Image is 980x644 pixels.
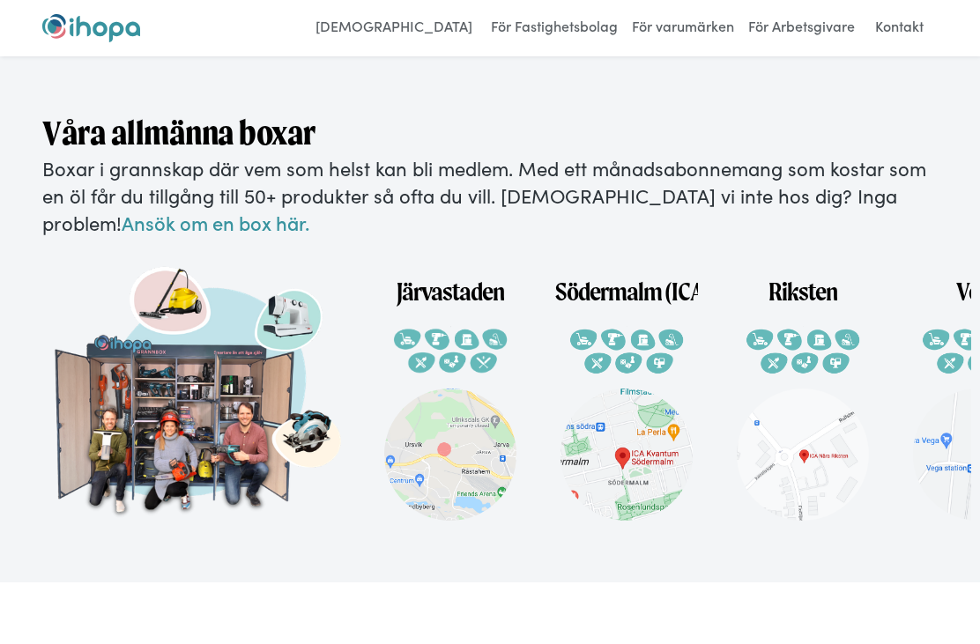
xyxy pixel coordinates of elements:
[307,14,481,42] a: [DEMOGRAPHIC_DATA]
[555,260,698,307] h1: Södermalm (ICA Kvantum)
[744,14,859,42] a: För Arbetsgivare
[865,14,934,42] a: Kontakt
[768,260,837,307] h1: Riksten
[627,14,739,42] a: För varumärken
[486,14,622,42] a: För Fastighetsbolag
[42,155,938,236] p: Boxar i grannskap där vem som helst kan bli medlem. Med ett månadsabonnemang som kostar som en öl...
[122,209,309,236] a: Ansök om en box här.
[538,251,715,547] a: Södermalm (ICA Kvantum)
[715,251,891,547] a: Riksten
[42,113,316,152] strong: Våra allmänna boxar
[42,14,140,42] a: home
[397,260,504,307] h1: Järvastaden
[362,251,538,547] a: Järvastaden
[42,14,140,42] img: ihopa logo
